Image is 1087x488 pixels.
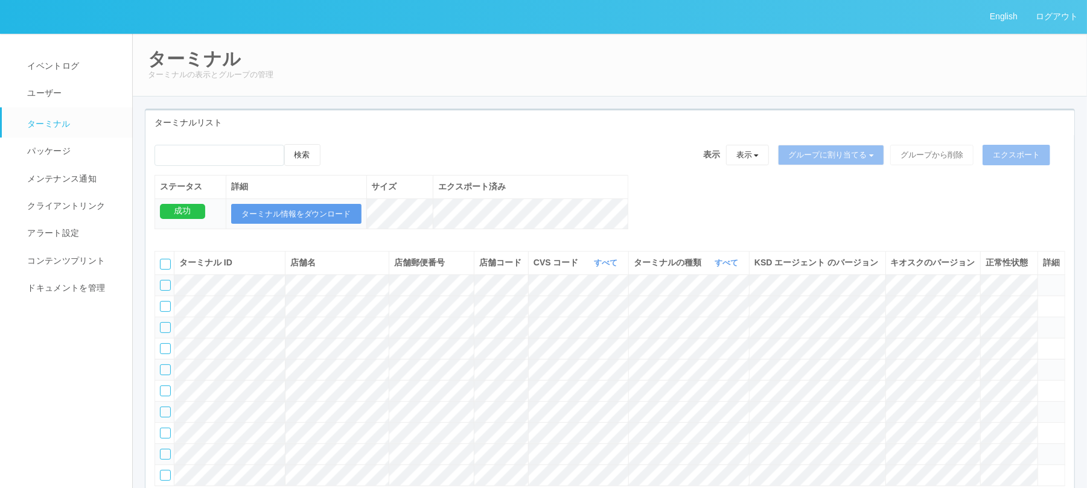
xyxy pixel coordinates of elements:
[890,145,974,165] button: グループから削除
[778,145,884,165] button: グループに割り当てる
[534,256,582,269] span: CVS コード
[145,110,1074,135] div: ターミナルリスト
[148,49,1072,69] h2: ターミナル
[438,180,623,193] div: エクスポート済み
[24,146,71,156] span: パッケージ
[284,144,320,166] button: 検索
[2,107,143,138] a: ターミナル
[160,204,205,219] div: 成功
[2,192,143,220] a: クライアントリンク
[24,174,97,183] span: メンテナンス通知
[2,80,143,107] a: ユーザー
[634,256,704,269] span: ターミナルの種類
[160,180,221,193] div: ステータス
[290,258,316,267] span: 店舗名
[231,180,362,193] div: 詳細
[479,258,521,267] span: 店舗コード
[372,180,428,193] div: サイズ
[712,257,744,269] button: すべて
[24,88,62,98] span: ユーザー
[24,61,79,71] span: イベントログ
[394,258,445,267] span: 店舗郵便番号
[986,258,1028,267] span: 正常性状態
[715,258,741,267] a: すべて
[2,220,143,247] a: アラート設定
[2,138,143,165] a: パッケージ
[2,165,143,192] a: メンテナンス通知
[983,145,1050,165] button: エクスポート
[1043,256,1060,269] div: 詳細
[24,201,105,211] span: クライアントリンク
[24,256,105,265] span: コンテンツプリント
[703,148,720,161] span: 表示
[754,258,878,267] span: KSD エージェント のバージョン
[726,145,770,165] button: 表示
[594,258,620,267] a: すべて
[179,256,280,269] div: ターミナル ID
[231,204,362,224] button: ターミナル情報をダウンロード
[24,228,79,238] span: アラート設定
[148,69,1072,81] p: ターミナルの表示とグループの管理
[591,257,623,269] button: すべて
[24,119,71,128] span: ターミナル
[2,52,143,80] a: イベントログ
[2,274,143,302] a: ドキュメントを管理
[2,247,143,274] a: コンテンツプリント
[24,283,105,293] span: ドキュメントを管理
[891,258,975,267] span: キオスクのバージョン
